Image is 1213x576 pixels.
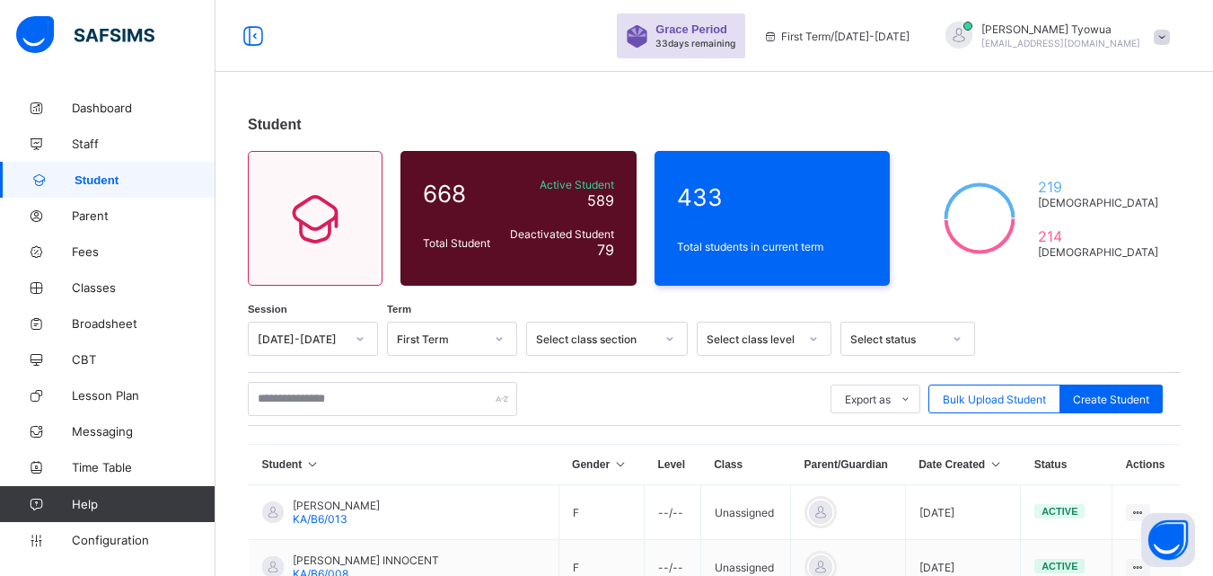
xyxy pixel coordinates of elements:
[1038,196,1158,209] span: [DEMOGRAPHIC_DATA]
[397,332,484,346] div: First Term
[1038,227,1158,245] span: 214
[1073,393,1149,406] span: Create Student
[293,512,347,526] span: KA/B6/013
[989,458,1004,471] i: Sort in Ascending Order
[305,458,321,471] i: Sort in Ascending Order
[791,445,906,485] th: Parent/Guardian
[72,137,215,151] span: Staff
[72,424,215,439] span: Messaging
[981,38,1140,49] span: [EMAIL_ADDRESS][DOMAIN_NAME]
[626,25,648,48] img: sticker-purple.71386a28dfed39d6af7621340158ba97.svg
[293,554,439,567] span: [PERSON_NAME] INNOCENT
[72,352,215,367] span: CBT
[1038,178,1158,196] span: 219
[677,183,868,211] span: 433
[905,485,1020,540] td: [DATE]
[1141,513,1195,567] button: Open asap
[72,280,215,295] span: Classes
[72,316,215,331] span: Broadsheet
[506,227,614,241] span: Deactivated Student
[248,304,287,315] span: Session
[655,38,735,49] span: 33 days remaining
[612,458,628,471] i: Sort in Ascending Order
[700,485,790,540] td: Unassigned
[905,445,1020,485] th: Date Created
[536,332,655,346] div: Select class section
[1038,245,1158,259] span: [DEMOGRAPHIC_DATA]
[72,208,215,223] span: Parent
[72,460,215,474] span: Time Table
[72,388,215,403] span: Lesson Plan
[845,393,891,406] span: Export as
[16,16,154,54] img: safsims
[700,445,790,485] th: Class
[75,173,215,187] span: Student
[387,304,411,315] span: Term
[981,22,1140,36] span: [PERSON_NAME] Tyowua
[927,22,1179,51] div: LorettaTyowua
[72,244,215,259] span: Fees
[655,22,727,36] span: Grace Period
[418,232,502,254] div: Total Student
[558,445,644,485] th: Gender
[597,241,614,259] span: 79
[850,332,942,346] div: Select status
[293,499,380,512] span: [PERSON_NAME]
[587,191,614,209] span: 589
[1021,445,1112,485] th: Status
[72,101,215,115] span: Dashboard
[644,445,700,485] th: Level
[506,178,614,191] span: Active Student
[677,240,868,253] span: Total students in current term
[72,497,215,511] span: Help
[1112,445,1181,485] th: Actions
[249,445,559,485] th: Student
[423,180,497,208] span: 668
[644,485,700,540] td: --/--
[258,332,345,346] div: [DATE]-[DATE]
[558,485,644,540] td: F
[72,533,215,547] span: Configuration
[1042,506,1077,517] span: active
[248,117,302,132] span: Student
[707,332,798,346] div: Select class level
[1042,561,1077,572] span: active
[763,30,910,43] span: session/term information
[943,393,1046,406] span: Bulk Upload Student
